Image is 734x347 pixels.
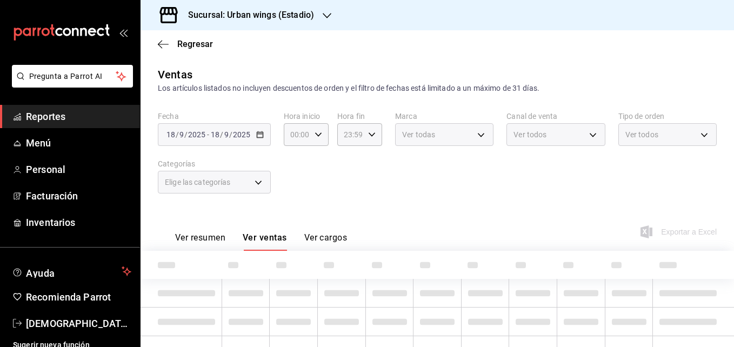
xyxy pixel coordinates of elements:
button: Ver ventas [243,232,287,251]
input: -- [210,130,220,139]
label: Hora inicio [284,112,329,120]
span: Ver todas [402,129,435,140]
span: Elige las categorías [165,177,231,188]
span: Recomienda Parrot [26,290,131,304]
span: Facturación [26,189,131,203]
span: / [220,130,223,139]
span: Regresar [177,39,213,49]
button: Pregunta a Parrot AI [12,65,133,88]
label: Canal de venta [506,112,605,120]
div: navigation tabs [175,232,347,251]
input: -- [179,130,184,139]
span: Ver todos [625,129,658,140]
h3: Sucursal: Urban wings (Estadio) [179,9,314,22]
div: Los artículos listados no incluyen descuentos de orden y el filtro de fechas está limitado a un m... [158,83,717,94]
span: / [184,130,188,139]
input: ---- [188,130,206,139]
input: ---- [232,130,251,139]
span: Menú [26,136,131,150]
input: -- [224,130,229,139]
button: Ver cargos [304,232,348,251]
span: Pregunta a Parrot AI [29,71,116,82]
label: Marca [395,112,493,120]
button: Ver resumen [175,232,225,251]
label: Hora fin [337,112,382,120]
span: Reportes [26,109,131,124]
span: / [176,130,179,139]
span: [DEMOGRAPHIC_DATA][PERSON_NAME] [26,316,131,331]
input: -- [166,130,176,139]
span: Ver todos [513,129,546,140]
span: - [207,130,209,139]
div: Ventas [158,66,192,83]
label: Categorías [158,160,271,168]
button: Regresar [158,39,213,49]
span: Ayuda [26,265,117,278]
span: / [229,130,232,139]
label: Tipo de orden [618,112,717,120]
span: Inventarios [26,215,131,230]
label: Fecha [158,112,271,120]
span: Personal [26,162,131,177]
a: Pregunta a Parrot AI [8,78,133,90]
button: open_drawer_menu [119,28,128,37]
